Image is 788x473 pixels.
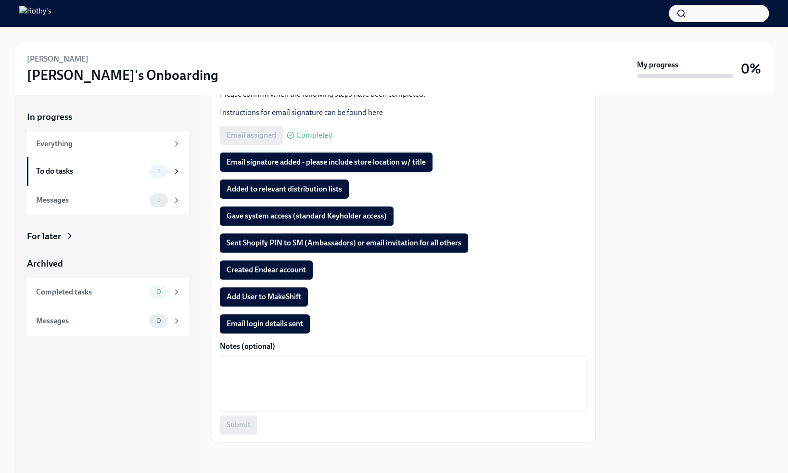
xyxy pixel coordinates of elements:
[637,60,678,70] strong: My progress
[27,131,189,157] a: Everything
[220,260,313,280] button: Created Endear account
[296,131,333,139] span: Completed
[220,341,587,352] label: Notes (optional)
[19,6,51,21] img: Rothy's
[220,108,383,117] a: Instructions for email signature can be found here
[741,60,761,77] h3: 0%
[27,54,89,64] h6: [PERSON_NAME]
[36,287,145,297] div: Completed tasks
[27,66,218,84] h3: [PERSON_NAME]'s Onboarding
[220,233,468,253] button: Sent Shopify PIN to SM (Ambassadors) or email invitation for all others
[220,153,432,172] button: Email signature added - please include store location w/ title
[220,314,310,333] button: Email login details sent
[227,184,342,194] span: Added to relevant distribution lists
[227,211,387,221] span: Gave system access (standard Keyholder access)
[151,317,167,324] span: 0
[227,319,303,329] span: Email login details sent
[27,230,61,243] div: For later
[36,166,145,177] div: To do tasks
[227,292,301,302] span: Add User to MakeShift
[227,265,306,275] span: Created Endear account
[220,287,308,307] button: Add User to MakeShift
[220,179,349,199] button: Added to relevant distribution lists
[27,230,189,243] a: For later
[36,195,145,205] div: Messages
[27,186,189,215] a: Messages1
[220,206,394,226] button: Gave system access (standard Keyholder access)
[27,278,189,307] a: Completed tasks0
[227,238,461,248] span: Sent Shopify PIN to SM (Ambassadors) or email invitation for all others
[36,139,168,149] div: Everything
[27,257,189,270] a: Archived
[227,157,426,167] span: Email signature added - please include store location w/ title
[151,288,167,295] span: 0
[27,111,189,123] a: In progress
[152,196,166,204] span: 1
[27,157,189,186] a: To do tasks1
[27,307,189,335] a: Messages0
[152,167,166,175] span: 1
[36,316,145,326] div: Messages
